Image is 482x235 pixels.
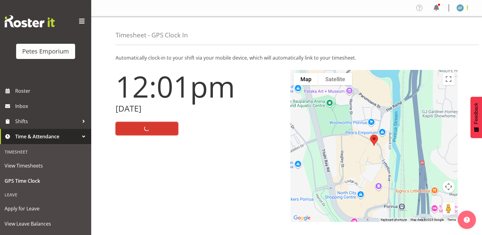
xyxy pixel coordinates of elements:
[2,146,90,158] div: Timesheet
[292,214,312,222] a: Open this area in Google Maps (opens a new window)
[2,201,90,216] a: Apply for Leave
[5,161,87,170] span: View Timesheets
[5,219,87,228] span: View Leave Balances
[5,15,55,27] img: Rosterit website logo
[116,104,283,113] h2: [DATE]
[381,218,407,222] button: Keyboard shortcuts
[15,132,79,141] span: Time & Attendance
[447,218,456,221] a: Terms (opens in new tab)
[442,73,455,85] button: Toggle fullscreen view
[116,70,283,103] h1: 12:01pm
[15,117,79,126] span: Shifts
[442,202,455,215] button: Drag Pegman onto the map to open Street View
[442,181,455,193] button: Map camera controls
[2,216,90,231] a: View Leave Balances
[116,32,188,39] h4: Timesheet - GPS Clock In
[2,173,90,188] a: GPS Time Clock
[411,218,444,221] span: Map data ©2025 Google
[5,176,87,185] span: GPS Time Clock
[464,217,470,223] img: help-xxl-2.png
[470,97,482,138] button: Feedback - Show survey
[292,214,312,222] img: Google
[318,73,352,85] button: Show satellite imagery
[2,188,90,201] div: Leave
[5,204,87,213] span: Apply for Leave
[456,4,464,12] img: alex-micheal-taniwha5364.jpg
[293,73,318,85] button: Show street map
[15,86,88,95] span: Roster
[116,54,458,61] p: Automatically clock-in to your shift via your mobile device, which will automatically link to you...
[15,102,88,111] span: Inbox
[473,103,479,124] span: Feedback
[22,47,69,56] div: Petes Emporium
[2,158,90,173] a: View Timesheets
